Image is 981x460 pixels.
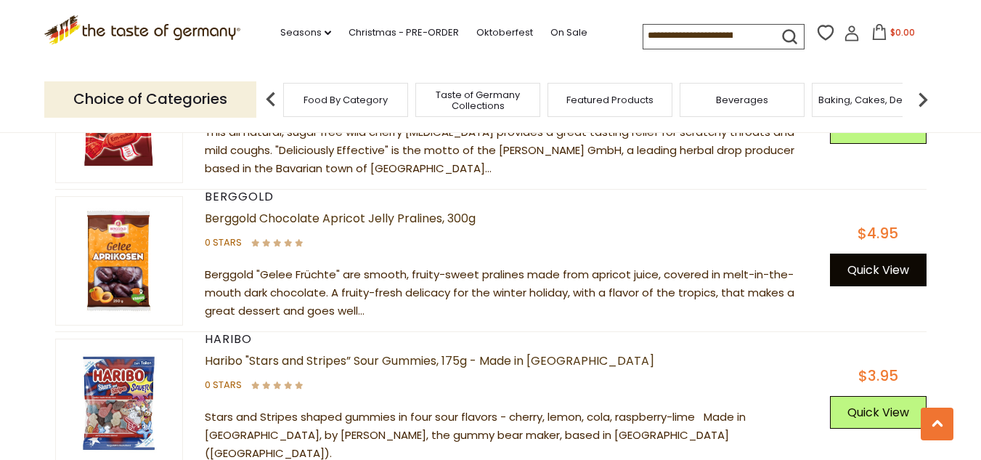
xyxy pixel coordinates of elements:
[716,94,768,105] a: Beverages
[890,26,915,39] span: $0.00
[349,25,459,41] a: Christmas - PRE-ORDER
[205,235,242,249] span: 0 stars
[256,85,285,114] img: previous arrow
[863,24,924,46] button: $0.00
[830,396,927,429] button: Quick View
[205,378,242,392] span: 0 stars
[566,94,654,105] a: Featured Products
[908,85,937,114] img: next arrow
[205,332,808,347] div: Haribo
[205,266,808,331] div: Berggold "Gelee Früchte" are smooth, fruity-sweet pralines made from apricot juice, covered in me...
[476,25,533,41] a: Oktoberfest
[205,124,808,189] div: This all natural, sugar free wild cherry [MEDICAL_DATA] provides a great tasting relief for scrat...
[205,352,654,369] a: Haribo "Stars and Stripes” Sour Gummies, 175g - Made in [GEOGRAPHIC_DATA]
[858,223,898,243] span: $4.95
[818,94,931,105] a: Baking, Cakes, Desserts
[205,190,808,204] div: Berggold
[280,25,331,41] a: Seasons
[550,25,587,41] a: On Sale
[205,210,476,227] a: Berggold Chocolate Apricot Jelly Pralines, 300g
[44,81,256,117] p: Choice of Categories
[858,366,898,386] span: $3.95
[830,254,927,286] button: Quick View
[420,89,536,111] a: Taste of Germany Collections
[304,94,388,105] a: Food By Category
[56,198,182,324] img: Berggold Chocolate Apricot Jelly Pralines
